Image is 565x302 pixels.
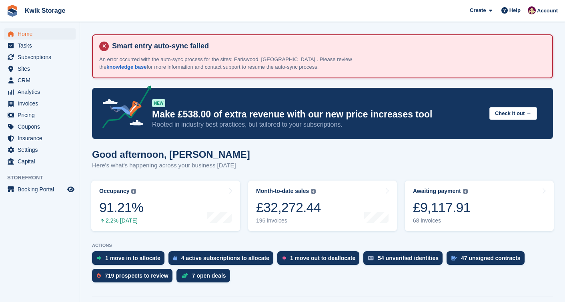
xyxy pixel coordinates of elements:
img: deal-1b604bf984904fb50ccaf53a9ad4b4a5d6e5aea283cecdc64d6e3604feb123c2.svg [181,273,188,278]
img: stora-icon-8386f47178a22dfd0bd8f6a31ec36ba5ce8667c1dd55bd0f319d3a0aa187defe.svg [6,5,18,17]
a: Month-to-date sales £32,272.44 196 invoices [248,181,397,231]
a: 719 prospects to review [92,269,176,286]
span: Tasks [18,40,66,51]
span: Capital [18,156,66,167]
a: menu [4,86,76,97]
a: 1 move in to allocate [92,251,168,269]
a: menu [4,98,76,109]
div: 1 move in to allocate [105,255,160,261]
img: icon-info-grey-7440780725fd019a000dd9b08b2336e03edf1995a4989e88bcd33f0948082b44.svg [131,189,136,194]
div: 54 unverified identities [378,255,439,261]
div: Awaiting payment [413,188,461,195]
a: menu [4,156,76,167]
a: menu [4,109,76,121]
a: Preview store [66,185,76,194]
span: Analytics [18,86,66,97]
span: Settings [18,144,66,155]
span: Coupons [18,121,66,132]
img: price-adjustments-announcement-icon-8257ccfd72463d97f412b2fc003d46551f7dbcb40ab6d574587a9cd5c0d94... [96,85,152,131]
span: Invoices [18,98,66,109]
span: Insurance [18,133,66,144]
p: Make £538.00 of extra revenue with our new price increases tool [152,109,483,120]
div: 4 active subscriptions to allocate [181,255,269,261]
a: menu [4,40,76,51]
div: Occupancy [99,188,129,195]
p: Here's what's happening across your business [DATE] [92,161,250,170]
a: Awaiting payment £9,117.91 68 invoices [405,181,554,231]
img: move_outs_to_deallocate_icon-f764333ba52eb49d3ac5e1228854f67142a1ed5810a6f6cc68b1a99e826820c5.svg [282,256,286,260]
div: 1 move out to deallocate [290,255,355,261]
a: menu [4,184,76,195]
span: Pricing [18,109,66,121]
span: Account [537,7,558,15]
span: Home [18,28,66,40]
button: Check it out → [489,107,537,120]
a: menu [4,133,76,144]
div: Month-to-date sales [256,188,309,195]
a: menu [4,28,76,40]
a: 4 active subscriptions to allocate [168,251,277,269]
p: ACTIONS [92,243,553,248]
a: Occupancy 91.21% 2.2% [DATE] [91,181,240,231]
div: 2.2% [DATE] [99,217,143,224]
img: icon-info-grey-7440780725fd019a000dd9b08b2336e03edf1995a4989e88bcd33f0948082b44.svg [311,189,316,194]
span: Subscriptions [18,52,66,63]
a: menu [4,121,76,132]
img: ellie tragonette [528,6,536,14]
img: icon-info-grey-7440780725fd019a000dd9b08b2336e03edf1995a4989e88bcd33f0948082b44.svg [463,189,468,194]
a: 54 unverified identities [363,251,447,269]
span: Help [509,6,521,14]
img: verify_identity-adf6edd0f0f0b5bbfe63781bf79b02c33cf7c696d77639b501bdc392416b5a36.svg [368,256,374,260]
img: active_subscription_to_allocate_icon-d502201f5373d7db506a760aba3b589e785aa758c864c3986d89f69b8ff3... [173,255,177,260]
a: menu [4,63,76,74]
div: £32,272.44 [256,199,321,216]
a: 7 open deals [176,269,234,286]
span: CRM [18,75,66,86]
div: 68 invoices [413,217,471,224]
span: Sites [18,63,66,74]
a: menu [4,52,76,63]
a: menu [4,75,76,86]
div: 719 prospects to review [105,272,168,279]
p: An error occurred with the auto-sync process for the sites: Earlswood, [GEOGRAPHIC_DATA] . Please... [99,56,379,71]
h4: Smart entry auto-sync failed [109,42,546,51]
img: move_ins_to_allocate_icon-fdf77a2bb77ea45bf5b3d319d69a93e2d87916cf1d5bf7949dd705db3b84f3ca.svg [97,256,101,260]
div: 196 invoices [256,217,321,224]
a: 1 move out to deallocate [277,251,363,269]
a: 47 unsigned contracts [447,251,529,269]
h1: Good afternoon, [PERSON_NAME] [92,149,250,160]
a: Kwik Storage [22,4,68,17]
div: 47 unsigned contracts [461,255,521,261]
div: 7 open deals [192,272,226,279]
div: NEW [152,99,165,107]
a: menu [4,144,76,155]
a: knowledge base [106,64,146,70]
div: £9,117.91 [413,199,471,216]
span: Booking Portal [18,184,66,195]
div: 91.21% [99,199,143,216]
span: Create [470,6,486,14]
p: Rooted in industry best practices, but tailored to your subscriptions. [152,120,483,129]
img: prospect-51fa495bee0391a8d652442698ab0144808aea92771e9ea1ae160a38d050c398.svg [97,273,101,278]
span: Storefront [7,174,80,182]
img: contract_signature_icon-13c848040528278c33f63329250d36e43548de30e8caae1d1a13099fd9432cc5.svg [451,256,457,260]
